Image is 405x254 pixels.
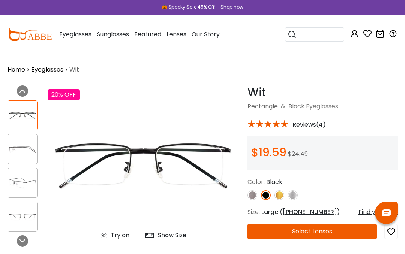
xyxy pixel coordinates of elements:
[59,30,91,39] span: Eyeglasses
[8,209,37,224] img: Wit Black Metal Eyeglasses , NosePads Frames from ABBE Glasses
[7,65,25,74] a: Home
[69,65,79,74] span: Wit
[382,209,391,216] img: chat
[288,149,308,158] span: $24.49
[8,142,37,157] img: Wit Black Metal Eyeglasses , NosePads Frames from ABBE Glasses
[306,102,338,111] span: Eyeglasses
[247,224,377,239] button: Select Lenses
[247,178,265,186] span: Color:
[251,144,286,160] span: $19.59
[220,4,243,10] div: Shop now
[192,30,220,39] span: Our Story
[266,178,282,186] span: Black
[111,231,129,240] div: Try on
[158,231,186,240] div: Show Size
[8,176,37,190] img: Wit Black Metal Eyeglasses , NosePads Frames from ABBE Glasses
[162,4,216,10] div: 🎃 Spooky Sale 45% Off!
[247,85,397,99] h1: Wit
[31,65,63,74] a: Eyeglasses
[247,102,278,111] a: Rectangle
[279,102,287,111] span: &
[8,108,37,123] img: Wit Black Metal Eyeglasses , NosePads Frames from ABBE Glasses
[166,30,186,39] span: Lenses
[292,121,326,128] span: Reviews(4)
[7,28,52,41] img: abbeglasses.com
[134,30,161,39] span: Featured
[97,30,129,39] span: Sunglasses
[358,208,397,217] div: Find your size
[217,4,243,10] a: Shop now
[48,89,80,100] div: 20% OFF
[247,208,260,216] span: Size:
[288,102,304,111] a: Black
[283,208,337,216] span: [PHONE_NUMBER]
[48,85,240,246] img: Wit Black Metal Eyeglasses , NosePads Frames from ABBE Glasses
[261,208,340,216] span: Large ( )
